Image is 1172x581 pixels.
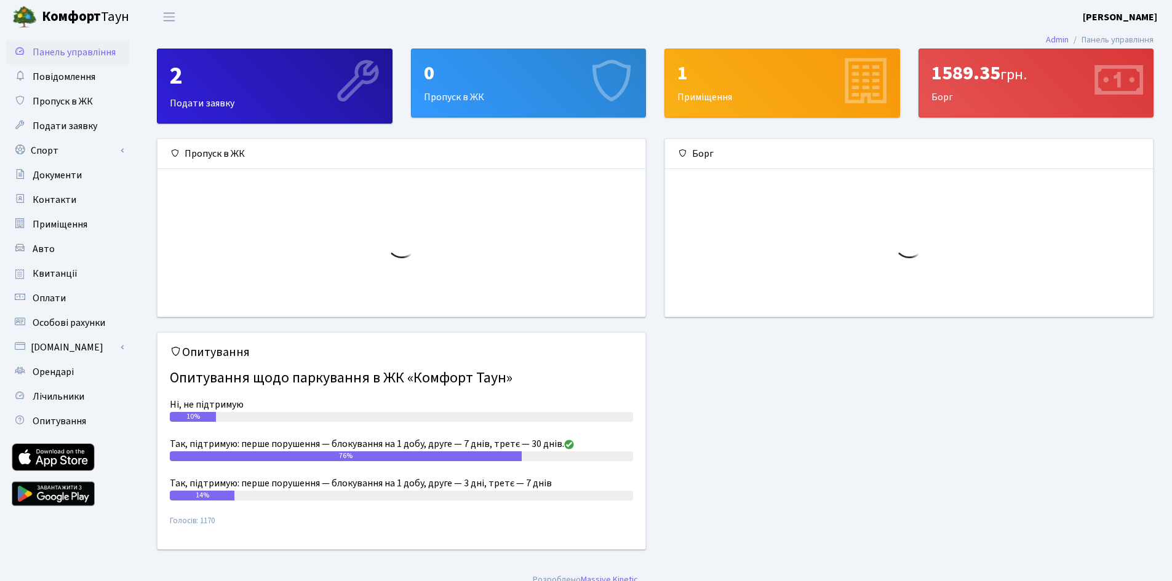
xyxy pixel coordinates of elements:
[33,316,105,330] span: Особові рахунки
[664,49,900,117] a: 1Приміщення
[170,515,633,537] small: Голосів: 1170
[33,70,95,84] span: Повідомлення
[1027,27,1172,53] nav: breadcrumb
[33,168,82,182] span: Документи
[6,261,129,286] a: Квитанції
[6,212,129,237] a: Приміщення
[170,365,633,392] h4: Опитування щодо паркування в ЖК «Комфорт Таун»
[6,286,129,310] a: Оплати
[6,138,129,163] a: Спорт
[170,476,633,491] div: Так, підтримую: перше порушення — блокування на 1 добу, друге — 3 дні, третє — 7 днів
[33,365,74,379] span: Орендарі
[33,119,97,133] span: Подати заявку
[931,61,1141,85] div: 1589.35
[154,7,185,27] button: Переключити навігацію
[6,409,129,433] a: Опитування
[33,242,55,256] span: Авто
[157,49,393,124] a: 2Подати заявку
[33,267,78,280] span: Квитанції
[1083,10,1157,25] a: [PERSON_NAME]
[170,61,380,91] div: 2
[665,49,899,117] div: Приміщення
[1083,10,1157,24] b: [PERSON_NAME]
[157,49,392,123] div: Подати заявку
[665,139,1153,169] div: Борг
[170,437,633,451] div: Так, підтримую: перше порушення — блокування на 1 добу, друге — 7 днів, третє — 30 днів.
[170,451,522,461] div: 76%
[1046,33,1069,46] a: Admin
[6,335,129,360] a: [DOMAIN_NAME]
[6,114,129,138] a: Подати заявку
[1000,64,1027,85] span: грн.
[6,360,129,384] a: Орендарі
[424,61,634,85] div: 0
[1069,33,1154,47] li: Панель управління
[170,491,234,500] div: 14%
[170,412,216,422] div: 10%
[42,7,101,26] b: Комфорт
[6,188,129,212] a: Контакти
[157,139,645,169] div: Пропуск в ЖК
[6,163,129,188] a: Документи
[6,40,129,65] a: Панель управління
[411,49,647,117] a: 0Пропуск в ЖК
[6,89,129,114] a: Пропуск в ЖК
[919,49,1154,117] div: Борг
[677,61,887,85] div: 1
[6,65,129,89] a: Повідомлення
[6,384,129,409] a: Лічильники
[33,414,86,428] span: Опитування
[33,95,93,108] span: Пропуск в ЖК
[33,390,84,403] span: Лічильники
[33,193,76,207] span: Контакти
[170,345,633,360] h5: Опитування
[42,7,129,28] span: Таун
[6,237,129,261] a: Авто
[412,49,646,117] div: Пропуск в ЖК
[12,5,37,30] img: logo.png
[33,45,116,59] span: Панель управління
[33,291,66,305] span: Оплати
[170,397,633,412] div: Ні, не підтримую
[33,218,87,231] span: Приміщення
[6,310,129,335] a: Особові рахунки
